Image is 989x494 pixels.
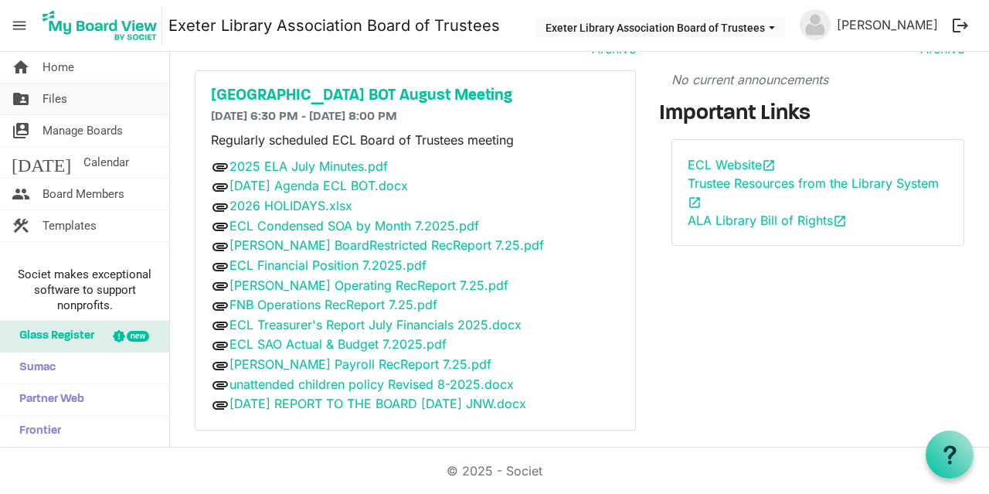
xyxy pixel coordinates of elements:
span: people [12,179,30,210]
a: [GEOGRAPHIC_DATA] BOT August Meeting [211,87,620,105]
p: Regularly scheduled ECL Board of Trustees meeting [211,131,620,149]
span: attachment [211,316,229,335]
a: © 2025 - Societ [447,463,542,479]
a: FNB Operations RecReport 7.25.pdf [229,297,437,312]
span: Calendar [83,147,129,178]
a: ALA Library Bill of Rightsopen_in_new [688,213,847,228]
span: Templates [42,210,97,241]
span: attachment [211,257,229,276]
a: [PERSON_NAME] Payroll RecReport 7.25.pdf [229,356,491,372]
span: Sumac [12,353,56,383]
span: Frontier [12,416,61,447]
a: ECL Websiteopen_in_new [688,157,776,172]
span: attachment [211,376,229,394]
a: ECL SAO Actual & Budget 7.2025.pdf [229,336,447,352]
span: folder_shared [12,83,30,114]
span: attachment [211,277,229,295]
span: switch_account [12,115,30,146]
a: My Board View Logo [38,6,168,45]
span: Home [42,52,74,83]
img: My Board View Logo [38,6,162,45]
button: Exeter Library Association Board of Trustees dropdownbutton [535,16,785,38]
a: 2025 ELA July Minutes.pdf [229,158,388,174]
img: no-profile-picture.svg [800,9,831,40]
a: ECL Condensed SOA by Month 7.2025.pdf [229,218,479,233]
button: logout [944,9,977,42]
span: Files [42,83,67,114]
a: ECL Treasurer's Report July Financials 2025.docx [229,317,522,332]
a: [PERSON_NAME] [831,9,944,40]
span: [DATE] [12,147,71,178]
span: Partner Web [12,384,84,415]
span: attachment [211,158,229,176]
a: 2026 HOLIDAYS.xlsx [229,198,352,213]
a: [DATE] REPORT TO THE BOARD [DATE] JNW.docx [229,396,526,411]
a: unattended children policy Revised 8-2025.docx [229,376,514,392]
span: attachment [211,297,229,315]
span: Societ makes exceptional software to support nonprofits. [7,267,162,313]
span: attachment [211,237,229,256]
div: new [127,331,149,342]
a: Trustee Resources from the Library Systemopen_in_new [688,175,939,210]
span: Glass Register [12,321,94,352]
a: ECL Financial Position 7.2025.pdf [229,257,427,273]
a: [DATE] Agenda ECL BOT.docx [229,178,408,193]
a: [PERSON_NAME] BoardRestricted RecReport 7.25.pdf [229,237,544,253]
span: attachment [211,356,229,375]
h6: [DATE] 6:30 PM - [DATE] 8:00 PM [211,110,620,124]
p: No current announcements [671,70,964,89]
span: attachment [211,198,229,216]
span: construction [12,210,30,241]
span: menu [5,11,34,40]
h3: Important Links [659,101,977,128]
span: attachment [211,217,229,236]
span: attachment [211,336,229,355]
span: open_in_new [833,214,847,228]
span: attachment [211,396,229,414]
span: open_in_new [688,196,702,210]
a: [PERSON_NAME] Operating RecReport 7.25.pdf [229,278,508,293]
span: open_in_new [762,158,776,172]
span: attachment [211,178,229,196]
span: home [12,52,30,83]
span: Manage Boards [42,115,123,146]
span: Board Members [42,179,124,210]
a: Exeter Library Association Board of Trustees [168,10,500,41]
